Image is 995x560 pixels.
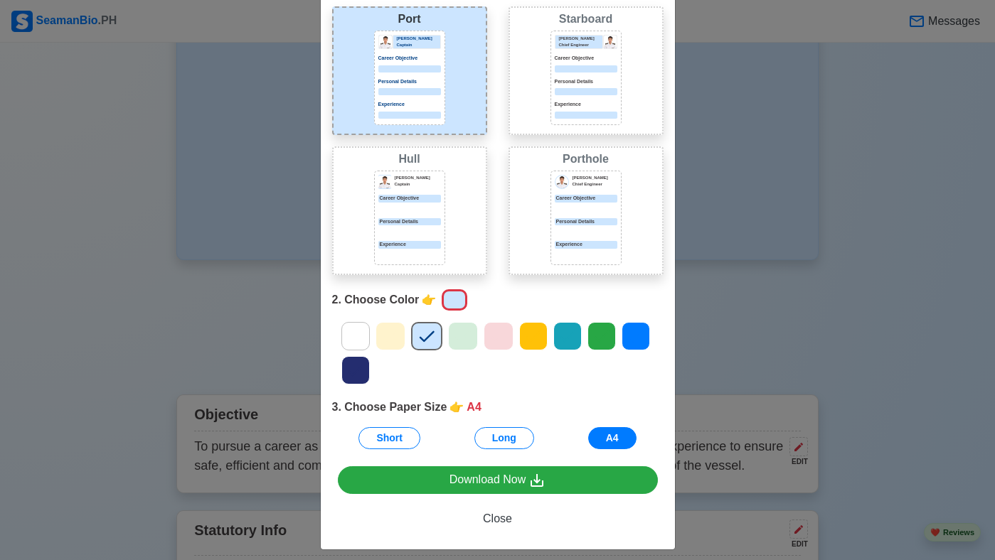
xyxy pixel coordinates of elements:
p: [PERSON_NAME] [395,175,441,181]
p: Chief Engineer [573,181,617,188]
span: Close [483,512,512,524]
div: Porthole [513,151,659,168]
div: 3. Choose Paper Size [332,399,664,416]
p: Captain [395,181,441,188]
div: 2. Choose Color [332,286,664,313]
p: Career Objective [378,55,441,63]
p: [PERSON_NAME] [573,175,617,181]
span: A4 [467,399,481,416]
button: Long [474,427,534,449]
div: Port [336,11,483,28]
div: Starboard [513,11,659,28]
a: Download Now [338,466,658,494]
p: Personal Details [555,78,617,86]
span: point [449,399,464,416]
button: Short [358,427,420,449]
p: Experience [378,101,441,109]
button: A4 [588,427,637,449]
p: Experience [378,241,441,249]
p: Experience [555,101,617,109]
p: Captain [397,42,440,48]
p: Chief Engineer [559,42,602,48]
span: point [422,291,436,308]
button: Close [338,505,658,532]
div: Download Now [449,471,546,489]
div: Hull [336,151,483,168]
p: Career Objective [555,55,617,63]
p: Personal Details [378,218,441,226]
p: [PERSON_NAME] [559,36,602,42]
p: Personal Details [378,78,441,86]
div: Experience [555,241,617,249]
p: [PERSON_NAME] [397,36,440,42]
div: Career Objective [555,195,617,203]
p: Career Objective [378,195,441,203]
div: Personal Details [555,218,617,226]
